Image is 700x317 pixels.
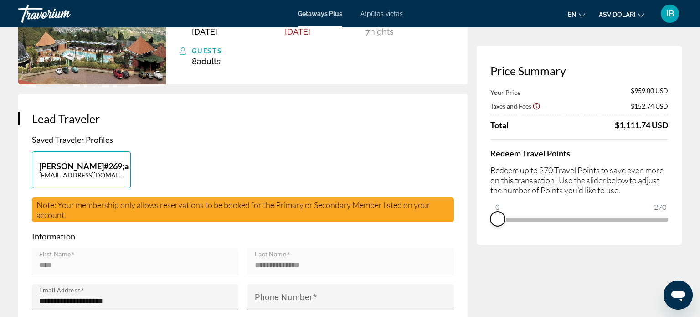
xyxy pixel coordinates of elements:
p: Information [32,231,454,241]
button: Lietotāja izvēlne [658,4,682,23]
a: Atpūtas vietas [360,10,403,17]
p: [EMAIL_ADDRESS][DOMAIN_NAME] [39,171,124,179]
div: Guests [192,46,454,57]
h4: Redeem Travel Points [490,148,668,158]
span: 8 [192,57,221,66]
iframe: Poga, lai palaistu ziņojuma maiņas logu [664,281,693,310]
button: Show Taxes and Fees breakdown [490,101,540,110]
font: en [568,11,576,18]
span: Total [490,120,509,130]
mat-label: Last Name [255,251,287,258]
span: [DATE] [285,27,310,36]
a: Travorium [18,2,109,26]
ngx-slider: ngx-slider [490,218,668,220]
span: $152.74 USD [631,102,668,110]
button: [PERSON_NAME]#269;a[EMAIL_ADDRESS][DOMAIN_NAME] [32,151,131,188]
span: $959.00 USD [631,87,668,97]
font: ASV dolāri [599,11,636,18]
span: [DATE] [192,27,217,36]
span: Adults [197,57,221,66]
span: Taxes and Fees [490,102,531,110]
mat-label: Email Address [39,287,81,294]
p: Saved Traveler Profiles [32,135,454,145]
span: 0 [494,202,501,213]
span: Your Price [490,88,520,96]
span: 270 [653,202,668,213]
button: Mainīt valodu [568,8,585,21]
span: 7 [365,27,370,36]
h3: Price Summary [490,64,668,78]
button: Mainīt valūtu [599,8,644,21]
mat-label: First Name [39,251,71,258]
h3: Lead Traveler [32,112,454,125]
span: Note: Your membership only allows reservations to be booked for the Primary or Secondary Member l... [36,200,430,220]
div: $1,111.74 USD [615,120,668,130]
span: ngx-slider [490,212,505,226]
a: Getaways Plus [298,10,342,17]
p: Redeem up to 270 Travel Points to save even more on this transaction! Use the slider below to adj... [490,165,668,195]
button: Show Taxes and Fees disclaimer [532,102,540,110]
span: Nights [370,27,394,36]
mat-label: Phone Number [255,292,313,302]
p: [PERSON_NAME]#269;a [39,161,124,171]
font: IB [666,9,674,18]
